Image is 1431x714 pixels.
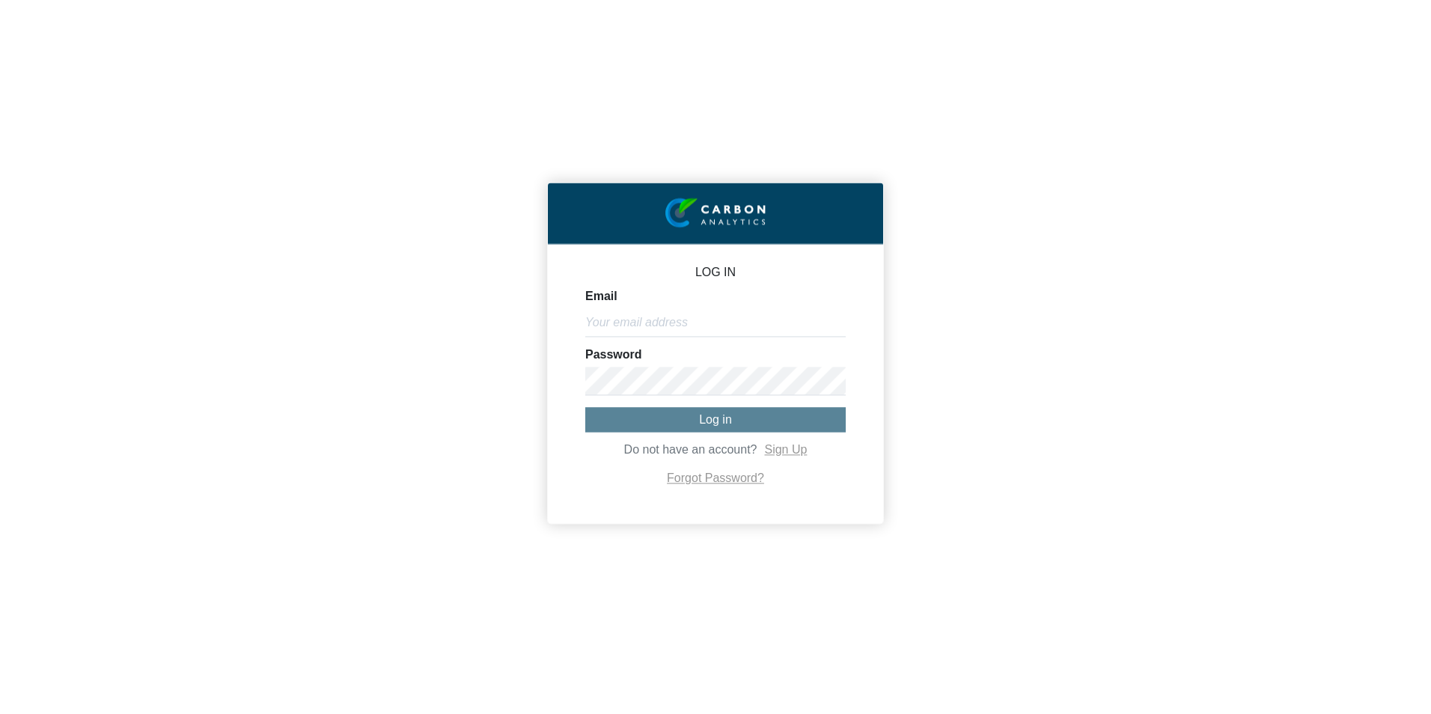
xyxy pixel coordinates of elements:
[585,266,846,278] p: LOG IN
[585,407,846,432] button: Log in
[585,308,846,337] input: Your email address
[624,444,757,457] span: Do not have an account?
[699,413,732,426] span: Log in
[585,349,642,361] label: Password
[665,198,766,228] img: insight-logo-2.png
[585,290,617,302] label: Email
[764,444,807,457] a: Sign Up
[667,472,764,485] a: Forgot Password?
